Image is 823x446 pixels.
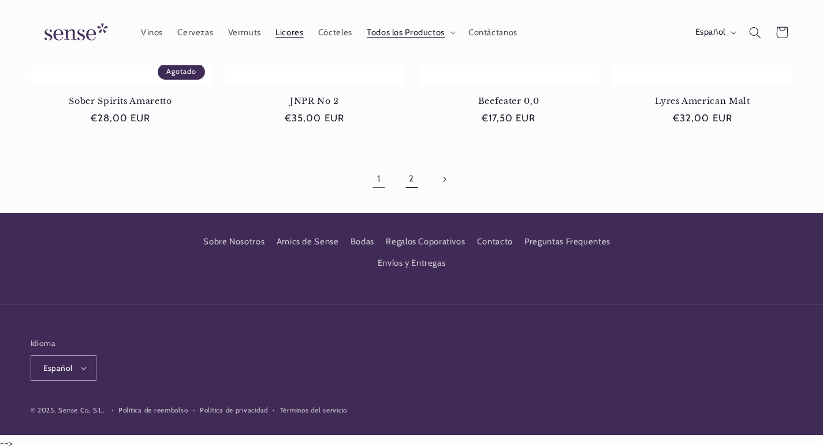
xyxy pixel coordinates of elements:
span: Cócteles [318,27,352,38]
span: Vermuts [228,27,261,38]
a: Contáctanos [461,20,524,45]
a: Política de reembolso [118,405,188,416]
small: © 2025, Sense Co, S.L. [31,406,105,414]
a: Vinos [133,20,170,45]
a: Cócteles [311,20,359,45]
a: Vermuts [221,20,269,45]
a: Envíos y Entregas [378,253,446,274]
a: Términos del servicio [280,405,347,416]
span: Contáctanos [468,27,517,38]
a: Cervezas [170,20,221,45]
a: Contacto [477,232,513,252]
summary: Búsqueda [742,19,768,46]
span: Español [43,362,73,374]
a: Política de privacidad [200,405,268,416]
a: Página 2 [398,166,424,192]
span: Vinos [141,27,163,38]
h2: Idioma [31,337,97,349]
nav: Paginación [31,166,793,192]
summary: Todos los Productos [359,20,461,45]
a: Amics de Sense [277,232,339,252]
a: Sense [26,12,122,54]
a: Regalos Coporativos [386,232,465,252]
a: Beefeater 0,0 [419,96,599,106]
a: Licores [269,20,311,45]
a: Sober Spirits Amaretto [31,96,211,106]
a: Lyres American Malt [613,96,793,106]
a: Página siguiente [431,166,457,192]
span: Licores [275,27,303,38]
a: Sobre Nosotros [203,235,265,252]
button: Español [688,21,742,44]
a: Preguntas Frequentes [524,232,610,252]
span: Cervezas [177,27,213,38]
span: Todos los Productos [367,27,445,38]
span: Español [695,27,725,39]
img: Sense [31,16,117,49]
button: Español [31,355,97,381]
a: Página 1 [366,166,392,192]
a: JNPR No 2 [225,96,405,106]
a: Bodas [351,232,374,252]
